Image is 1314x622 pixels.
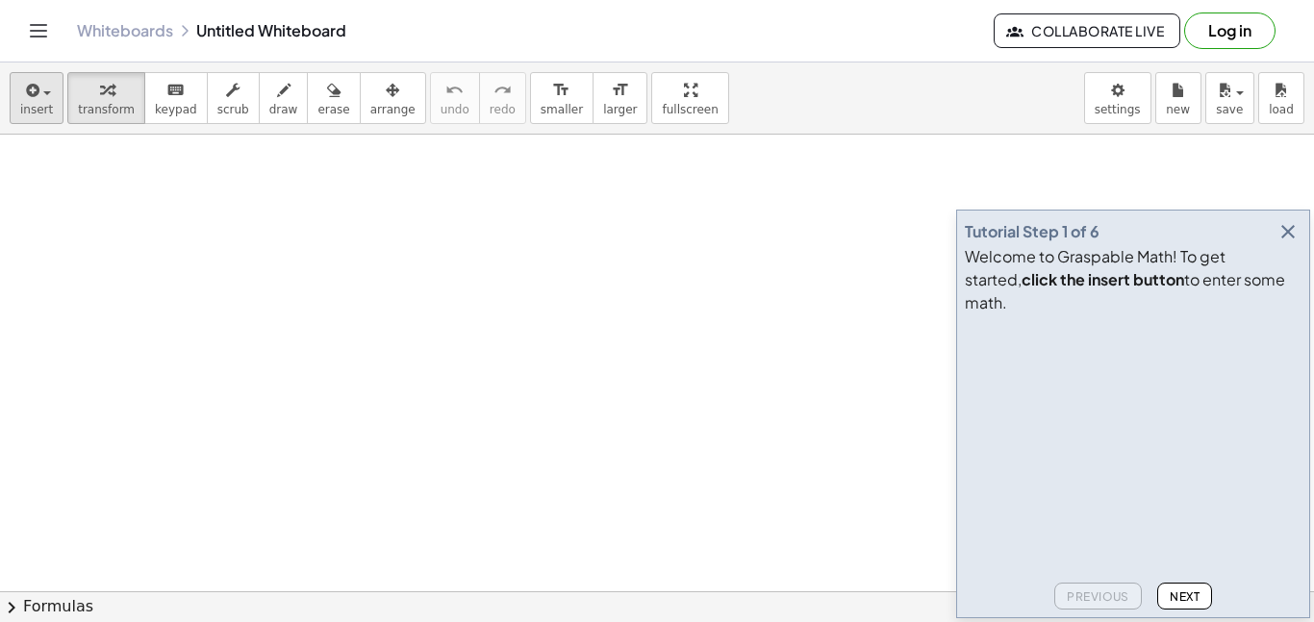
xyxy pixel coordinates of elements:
[965,245,1301,314] div: Welcome to Graspable Math! To get started, to enter some math.
[430,72,480,124] button: undoundo
[360,72,426,124] button: arrange
[530,72,594,124] button: format_sizesmaller
[994,13,1180,48] button: Collaborate Live
[1084,72,1151,124] button: settings
[1184,12,1276,49] button: Log in
[207,72,260,124] button: scrub
[1205,72,1254,124] button: save
[593,72,647,124] button: format_sizelarger
[10,72,63,124] button: insert
[155,103,197,116] span: keypad
[1166,103,1190,116] span: new
[1022,269,1184,289] b: click the insert button
[307,72,360,124] button: erase
[67,72,145,124] button: transform
[144,72,208,124] button: keyboardkeypad
[1095,103,1141,116] span: settings
[479,72,526,124] button: redoredo
[1010,22,1164,39] span: Collaborate Live
[20,103,53,116] span: insert
[1157,583,1212,610] button: Next
[493,79,512,102] i: redo
[1170,589,1200,604] span: Next
[217,103,249,116] span: scrub
[1258,72,1304,124] button: load
[370,103,416,116] span: arrange
[603,103,637,116] span: larger
[77,21,173,40] a: Whiteboards
[965,220,1099,243] div: Tutorial Step 1 of 6
[1269,103,1294,116] span: load
[317,103,349,116] span: erase
[1155,72,1201,124] button: new
[552,79,570,102] i: format_size
[611,79,629,102] i: format_size
[23,15,54,46] button: Toggle navigation
[441,103,469,116] span: undo
[445,79,464,102] i: undo
[662,103,718,116] span: fullscreen
[166,79,185,102] i: keyboard
[269,103,298,116] span: draw
[259,72,309,124] button: draw
[1216,103,1243,116] span: save
[490,103,516,116] span: redo
[78,103,135,116] span: transform
[651,72,728,124] button: fullscreen
[541,103,583,116] span: smaller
